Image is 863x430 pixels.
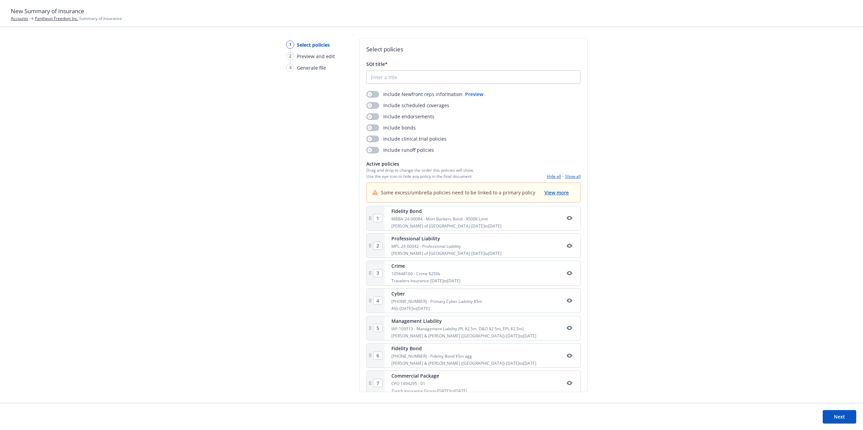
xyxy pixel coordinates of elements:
[547,173,561,179] button: Hide all
[297,53,335,60] span: Preview and edit
[366,343,581,368] div: Fidelity Bond[PHONE_NUMBER] - Fidelity Bond $5m agg[PERSON_NAME] & [PERSON_NAME] ([GEOGRAPHIC_DAT...
[391,381,467,386] div: CPO 1494295 - 01
[391,250,501,256] div: [PERSON_NAME] of [GEOGRAPHIC_DATA] - [DATE] to [DATE]
[565,173,581,179] button: Show all
[11,16,28,21] a: Accounts
[823,410,856,424] button: Next
[366,288,581,313] div: Cyber[PHONE_NUMBER] - Primary Cyber Liability $5mAIG-[DATE]to[DATE]
[366,206,581,231] div: Fidelity BondMBBA-24-00084 - Mort Bankers Bond - $500K Limit[PERSON_NAME] of [GEOGRAPHIC_DATA]-[D...
[366,233,581,258] div: Professional LiabilityMPL-24-00042 - Professional Liability[PERSON_NAME] of [GEOGRAPHIC_DATA]-[DA...
[366,102,449,109] div: Include scheduled coverages
[391,353,536,359] div: [PHONE_NUMBER] - Fidelity Bond $5m agg
[547,173,581,179] div: -
[35,16,78,21] a: Pantheon Freedom Inc.
[544,189,569,196] span: View more
[381,189,535,196] span: Some excess/umbrella policies need to be linked to a primary policy
[391,372,467,379] div: Commercial Package
[366,113,434,120] div: Include endorsements
[391,333,536,339] div: [PERSON_NAME] & [PERSON_NAME] ([GEOGRAPHIC_DATA]) - [DATE] to [DATE]
[391,290,482,297] div: Cyber
[366,124,416,131] div: Include bonds
[391,235,501,242] div: Professional Liability
[366,160,474,167] span: Active policies
[366,146,434,153] div: Include runoff policies
[391,216,501,222] div: MBBA-24-00084 - Mort Bankers Bond - $500K Limit
[35,16,122,21] span: Summary of Insurance
[391,271,460,277] div: 105648160 - Crime $250k
[286,41,294,49] div: 1
[366,135,447,142] div: Include clinical trial policies
[391,306,482,311] div: AIG - [DATE] to [DATE]
[286,64,294,72] div: 3
[391,326,536,332] div: IAP-109513 - Management Liability (PL $2.5m, D&O $2.5m, EPL $2.5m)
[366,316,581,340] div: Management LiabilityIAP-109513 - Management Liability (PL $2.5m, D&O $2.5m, EPL $2.5m)[PERSON_NAM...
[391,360,536,366] div: [PERSON_NAME] & [PERSON_NAME] ([GEOGRAPHIC_DATA]) - [DATE] to [DATE]
[366,167,474,179] span: Drag and drop to change the order this policies will show. Use the eye icon to hide any policy in...
[297,64,326,71] span: Generate file
[391,298,482,304] div: [PHONE_NUMBER] - Primary Cyber Liability $5m
[465,91,483,98] button: Preview
[391,243,501,249] div: MPL-24-00042 - Professional Liability
[391,262,460,269] div: Crime
[391,345,536,352] div: Fidelity Bond
[391,278,460,284] div: Travelers Insurance - [DATE] to [DATE]
[297,41,330,48] span: Select policies
[391,208,501,215] div: Fidelity Bond
[286,52,294,60] div: 2
[391,317,536,325] div: Management Liability
[366,91,462,98] div: Include Newfront reps information
[366,261,581,285] div: Crime105648160 - Crime $250kTravelers Insurance-[DATE]to[DATE]
[366,45,581,54] h2: Select policies
[367,71,580,83] input: Enter a title
[391,388,467,394] div: Zurich Insurance Group - [DATE] to [DATE]
[11,7,852,16] h1: New Summary of Insurance
[544,188,569,197] button: View more
[366,371,581,395] div: Commercial PackageCPO 1494295 - 01Zurich Insurance Group-[DATE]to[DATE]
[391,223,501,229] div: [PERSON_NAME] of [GEOGRAPHIC_DATA] - [DATE] to [DATE]
[366,61,388,67] span: SOI title*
